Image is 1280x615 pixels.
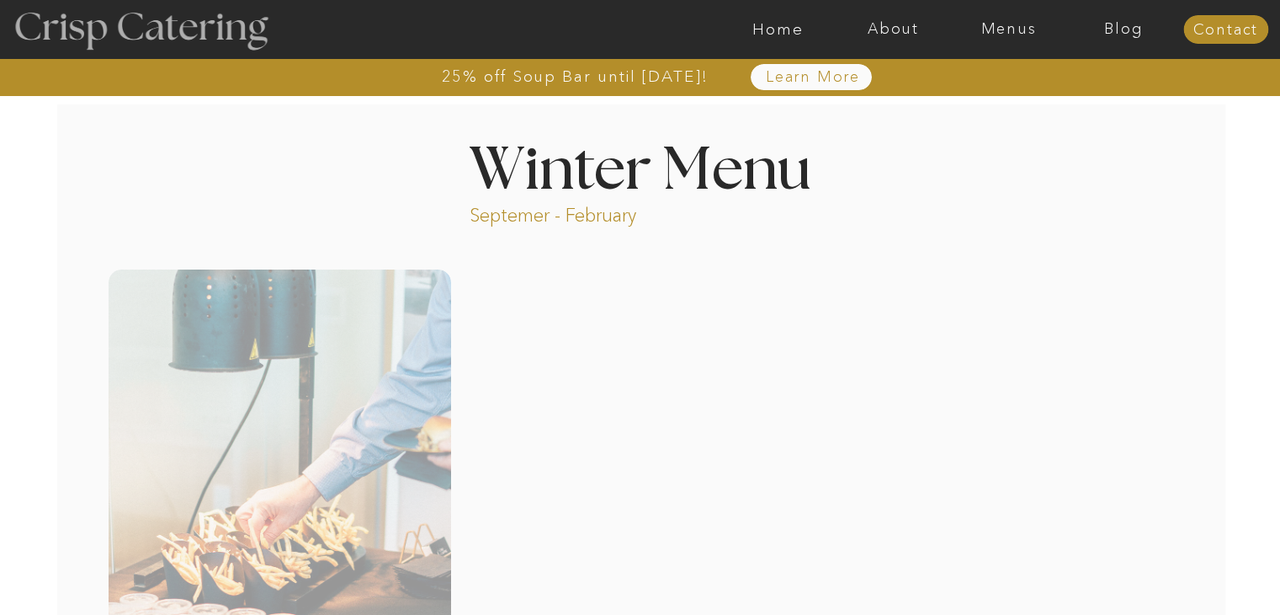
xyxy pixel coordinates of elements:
[720,21,836,38] a: Home
[1183,22,1268,39] a: Contact
[381,68,769,85] a: 25% off Soup Bar until [DATE]!
[1066,21,1182,38] a: Blog
[951,21,1066,38] a: Menus
[406,142,874,191] h1: Winter Menu
[836,21,951,38] a: About
[727,69,900,86] a: Learn More
[470,203,701,222] p: Septemer - February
